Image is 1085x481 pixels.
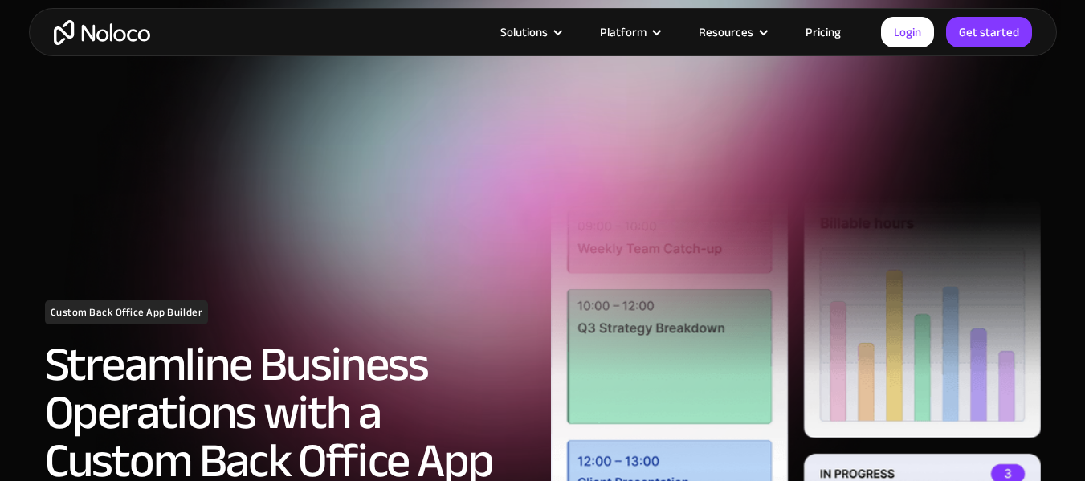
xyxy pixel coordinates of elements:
div: Resources [679,22,785,43]
a: Get started [946,17,1032,47]
div: Solutions [500,22,548,43]
a: Pricing [785,22,861,43]
div: Resources [699,22,753,43]
div: Solutions [480,22,580,43]
h1: Custom Back Office App Builder [45,300,209,324]
div: Platform [600,22,647,43]
a: home [54,20,150,45]
div: Platform [580,22,679,43]
a: Login [881,17,934,47]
